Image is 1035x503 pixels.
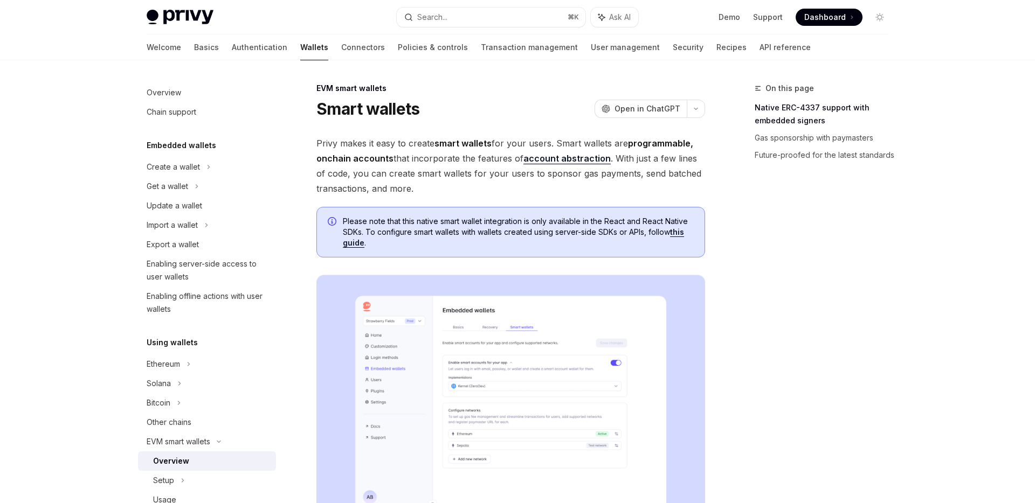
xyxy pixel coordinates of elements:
[755,146,897,164] a: Future-proofed for the latest standards
[316,136,705,196] span: Privy makes it easy to create for your users. Smart wallets are that incorporate the features of ...
[153,474,174,487] div: Setup
[147,416,191,429] div: Other chains
[147,377,171,390] div: Solana
[300,34,328,60] a: Wallets
[138,102,276,122] a: Chain support
[138,235,276,254] a: Export a wallet
[591,8,638,27] button: Ask AI
[316,99,419,118] h1: Smart wallets
[153,455,189,467] div: Overview
[481,34,578,60] a: Transaction management
[147,160,200,173] div: Create a wallet
[760,34,811,60] a: API reference
[147,139,216,152] h5: Embedded wallets
[609,12,631,23] span: Ask AI
[568,13,579,22] span: ⌘ K
[753,12,783,23] a: Support
[138,451,276,471] a: Overview
[755,129,897,146] a: Gas sponsorship with paymasters
[615,103,680,114] span: Open in ChatGPT
[147,358,180,371] div: Ethereum
[397,8,585,27] button: Search...⌘K
[871,9,888,26] button: Toggle dark mode
[147,180,188,193] div: Get a wallet
[147,336,198,349] h5: Using wallets
[523,153,611,164] a: account abstraction
[716,34,747,60] a: Recipes
[804,12,846,23] span: Dashboard
[673,34,703,60] a: Security
[232,34,287,60] a: Authentication
[398,34,468,60] a: Policies & controls
[147,199,202,212] div: Update a wallet
[147,396,170,409] div: Bitcoin
[796,9,862,26] a: Dashboard
[341,34,385,60] a: Connectors
[328,217,339,228] svg: Info
[147,238,199,251] div: Export a wallet
[147,219,198,232] div: Import a wallet
[434,138,492,149] strong: smart wallets
[147,10,213,25] img: light logo
[343,216,694,248] span: Please note that this native smart wallet integration is only available in the React and React Na...
[147,34,181,60] a: Welcome
[147,435,210,448] div: EVM smart wallets
[138,287,276,319] a: Enabling offline actions with user wallets
[194,34,219,60] a: Basics
[147,86,181,99] div: Overview
[755,99,897,129] a: Native ERC-4337 support with embedded signers
[595,100,687,118] button: Open in ChatGPT
[138,254,276,287] a: Enabling server-side access to user wallets
[316,83,705,94] div: EVM smart wallets
[147,257,270,283] div: Enabling server-side access to user wallets
[138,196,276,215] a: Update a wallet
[591,34,660,60] a: User management
[138,83,276,102] a: Overview
[147,290,270,316] div: Enabling offline actions with user wallets
[417,11,447,24] div: Search...
[765,82,814,95] span: On this page
[719,12,740,23] a: Demo
[138,413,276,432] a: Other chains
[147,106,196,118] div: Chain support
